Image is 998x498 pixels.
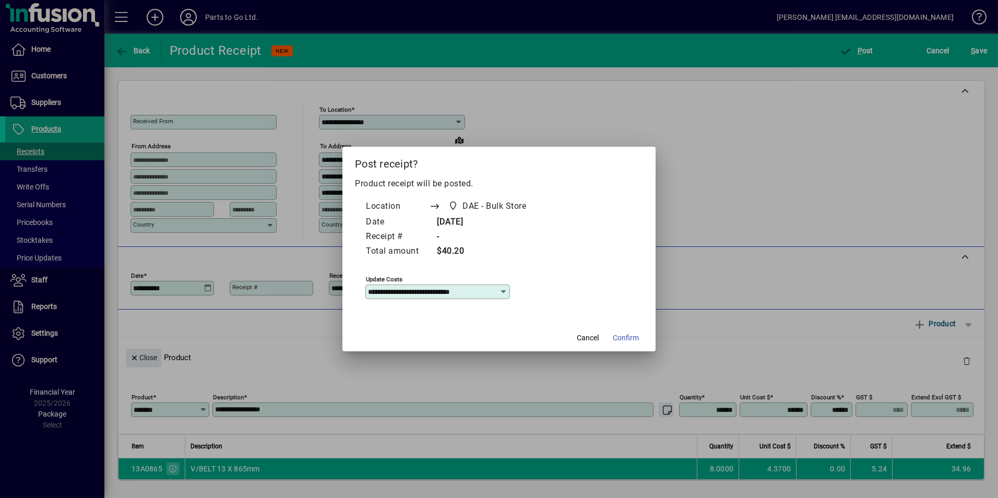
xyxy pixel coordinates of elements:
[609,328,643,347] button: Confirm
[365,230,429,244] td: Receipt #
[365,244,429,259] td: Total amount
[462,200,526,212] span: DAE - Bulk Store
[429,230,546,244] td: -
[445,199,530,214] span: DAE - Bulk Store
[365,215,429,230] td: Date
[365,198,429,215] td: Location
[571,328,604,347] button: Cancel
[429,244,546,259] td: $40.20
[355,177,643,190] p: Product receipt will be posted.
[577,333,599,343] span: Cancel
[366,276,402,283] mat-label: Update costs
[429,215,546,230] td: [DATE]
[342,147,656,177] h2: Post receipt?
[613,333,639,343] span: Confirm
